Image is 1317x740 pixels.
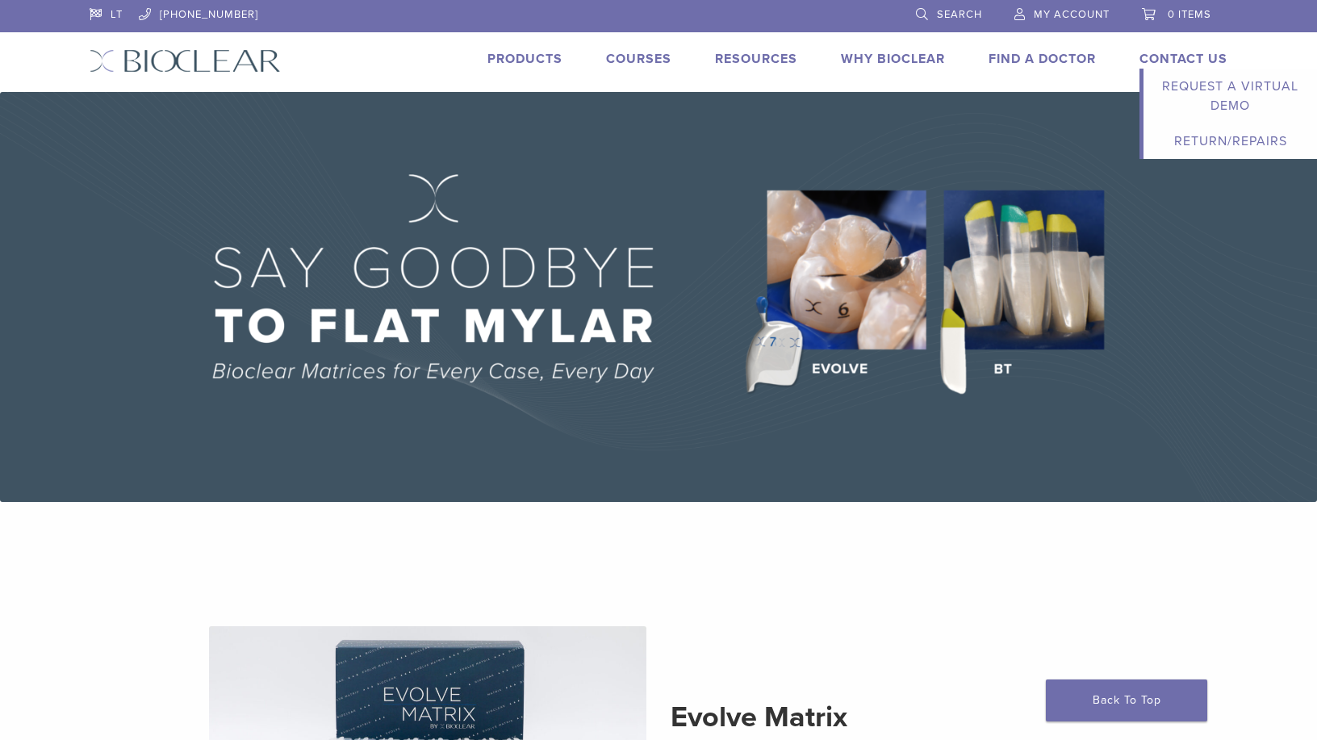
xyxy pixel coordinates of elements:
[1143,69,1317,123] a: Request a Virtual Demo
[989,51,1096,67] a: Find A Doctor
[606,51,671,67] a: Courses
[671,698,1109,737] h2: Evolve Matrix
[90,49,281,73] img: Bioclear
[937,8,982,21] span: Search
[1046,679,1207,721] a: Back To Top
[841,51,945,67] a: Why Bioclear
[1139,51,1227,67] a: Contact Us
[1143,123,1317,159] a: Return/Repairs
[487,51,562,67] a: Products
[1034,8,1110,21] span: My Account
[715,51,797,67] a: Resources
[1168,8,1211,21] span: 0 items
